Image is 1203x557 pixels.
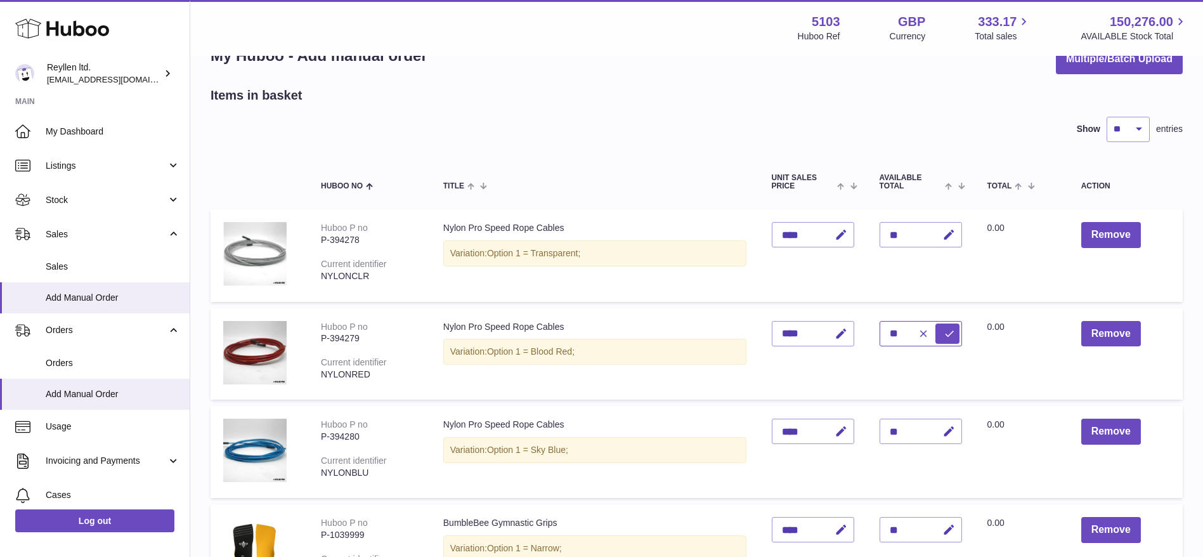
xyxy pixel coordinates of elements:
[487,445,568,455] span: Option 1 = Sky Blue;
[46,455,167,467] span: Invoicing and Payments
[487,248,580,258] span: Option 1 = Transparent;
[321,518,368,528] div: Huboo P no
[1156,123,1183,135] span: entries
[987,518,1005,528] span: 0.00
[46,421,180,433] span: Usage
[443,240,746,266] div: Variation:
[987,322,1005,332] span: 0.00
[321,270,418,282] div: NYLONCLR
[46,261,180,273] span: Sales
[46,388,180,400] span: Add Manual Order
[211,87,302,104] h2: Items in basket
[1081,30,1188,43] span: AVAILABLE Stock Total
[487,543,562,553] span: Option 1 = Narrow;
[46,194,167,206] span: Stock
[46,228,167,240] span: Sales
[1081,222,1141,248] button: Remove
[47,62,161,86] div: Reyllen ltd.
[321,529,418,541] div: P-1039999
[1077,123,1100,135] label: Show
[975,13,1031,43] a: 333.17 Total sales
[431,209,759,301] td: Nylon Pro Speed Rope Cables
[1056,44,1183,74] button: Multiple/Batch Upload
[46,489,180,501] span: Cases
[1110,13,1173,30] span: 150,276.00
[321,332,418,344] div: P-394279
[321,234,418,246] div: P-394278
[443,437,746,463] div: Variation:
[46,126,180,138] span: My Dashboard
[211,46,427,66] h1: My Huboo - Add manual order
[1081,321,1141,347] button: Remove
[1081,517,1141,543] button: Remove
[431,308,759,400] td: Nylon Pro Speed Rope Cables
[890,30,926,43] div: Currency
[46,357,180,369] span: Orders
[443,182,464,190] span: Title
[431,406,759,498] td: Nylon Pro Speed Rope Cables
[1081,13,1188,43] a: 150,276.00 AVAILABLE Stock Total
[15,64,34,83] img: internalAdmin-5103@internal.huboo.com
[1081,419,1141,445] button: Remove
[321,431,418,443] div: P-394280
[880,174,942,190] span: AVAILABLE Total
[321,182,363,190] span: Huboo no
[321,223,368,233] div: Huboo P no
[321,322,368,332] div: Huboo P no
[772,174,835,190] span: Unit Sales Price
[1081,182,1170,190] div: Action
[321,259,387,269] div: Current identifier
[987,419,1005,429] span: 0.00
[978,13,1017,30] span: 333.17
[975,30,1031,43] span: Total sales
[443,339,746,365] div: Variation:
[798,30,840,43] div: Huboo Ref
[321,419,368,429] div: Huboo P no
[812,13,840,30] strong: 5103
[223,321,287,384] img: Nylon Pro Speed Rope Cables
[987,182,1012,190] span: Total
[46,324,167,336] span: Orders
[321,467,418,479] div: NYLONBLU
[47,74,186,84] span: [EMAIL_ADDRESS][DOMAIN_NAME]
[321,369,418,381] div: NYLONRED
[15,509,174,532] a: Log out
[46,160,167,172] span: Listings
[321,455,387,466] div: Current identifier
[223,222,287,286] img: Nylon Pro Speed Rope Cables
[46,292,180,304] span: Add Manual Order
[987,223,1005,233] span: 0.00
[487,346,575,357] span: Option 1 = Blood Red;
[898,13,925,30] strong: GBP
[223,419,287,482] img: Nylon Pro Speed Rope Cables
[321,357,387,367] div: Current identifier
